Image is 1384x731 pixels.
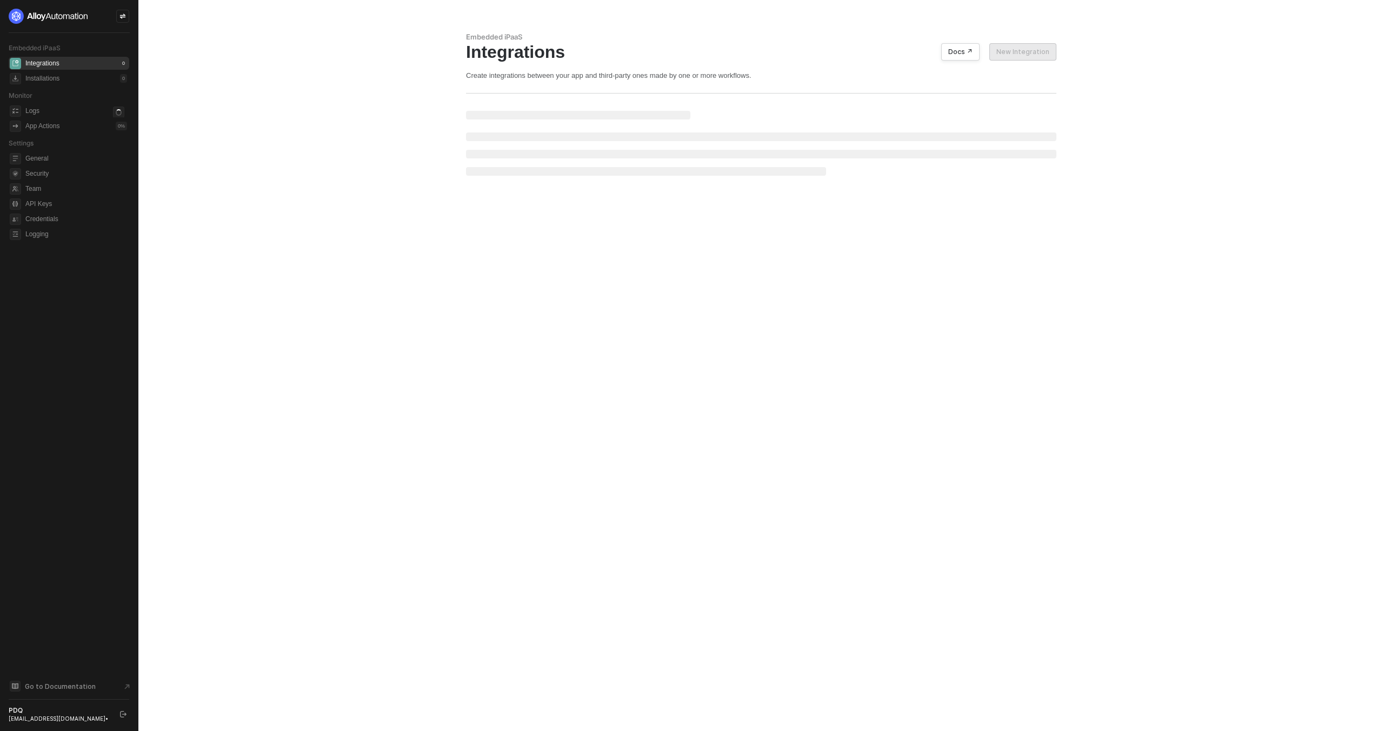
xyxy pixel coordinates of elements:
span: installations [10,73,21,84]
div: 0 % [116,122,127,130]
button: New Integration [989,43,1056,61]
span: API Keys [25,197,127,210]
span: document-arrow [122,681,132,692]
span: Go to Documentation [25,682,96,691]
span: icon-swap [119,13,126,19]
button: Docs ↗ [941,43,980,61]
img: logo [9,9,89,24]
div: Embedded iPaaS [466,32,1056,42]
span: Settings [9,139,34,147]
span: General [25,152,127,165]
div: 0 [120,59,127,68]
div: PDQ [9,706,110,715]
span: documentation [10,681,21,692]
div: 0 [120,74,127,83]
span: logging [10,229,21,240]
div: Docs ↗ [948,48,973,56]
span: api-key [10,198,21,210]
div: Logs [25,107,39,116]
span: Embedded iPaaS [9,44,61,52]
span: logout [120,711,127,717]
div: Installations [25,74,59,83]
span: integrations [10,58,21,69]
a: Knowledge Base [9,680,130,693]
div: Integrations [466,42,1056,62]
span: Credentials [25,212,127,225]
span: security [10,168,21,180]
div: Integrations [25,59,59,68]
span: icon-loader [113,107,124,118]
span: Team [25,182,127,195]
a: logo [9,9,129,24]
span: credentials [10,214,21,225]
div: App Actions [25,122,59,131]
span: Monitor [9,91,32,99]
span: icon-logs [10,105,21,117]
span: Logging [25,228,127,241]
div: Create integrations between your app and third-party ones made by one or more workflows. [466,71,1056,80]
span: icon-app-actions [10,121,21,132]
div: [EMAIL_ADDRESS][DOMAIN_NAME] • [9,715,110,722]
span: general [10,153,21,164]
span: Security [25,167,127,180]
span: team [10,183,21,195]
